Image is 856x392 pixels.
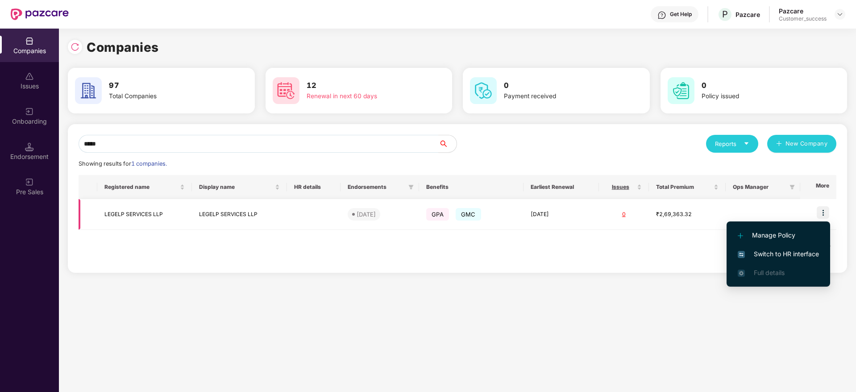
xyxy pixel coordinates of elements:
[738,230,819,240] span: Manage Policy
[287,175,341,199] th: HR details
[79,160,167,167] span: Showing results for
[738,270,745,277] img: svg+xml;base64,PHN2ZyB4bWxucz0iaHR0cDovL3d3dy53My5vcmcvMjAwMC9zdmciIHdpZHRoPSIxNi4zNjMiIGhlaWdodD...
[97,199,192,230] td: LEGELP SERVICES LLP
[407,182,416,192] span: filter
[71,42,79,51] img: svg+xml;base64,PHN2ZyBpZD0iUmVsb2FkLTMyeDMyIiB4bWxucz0iaHR0cDovL3d3dy53My5vcmcvMjAwMC9zdmciIHdpZH...
[733,183,786,191] span: Ops Manager
[25,107,34,116] img: svg+xml;base64,PHN2ZyB3aWR0aD0iMjAiIGhlaWdodD0iMjAiIHZpZXdCb3g9IjAgMCAyMCAyMCIgZmlsbD0ibm9uZSIgeG...
[25,178,34,187] img: svg+xml;base64,PHN2ZyB3aWR0aD0iMjAiIGhlaWdodD0iMjAiIHZpZXdCb3g9IjAgMCAyMCAyMCIgZmlsbD0ibm9uZSIgeG...
[25,72,34,81] img: svg+xml;base64,PHN2ZyBpZD0iSXNzdWVzX2Rpc2FibGVkIiB4bWxucz0iaHR0cDovL3d3dy53My5vcmcvMjAwMC9zdmciIH...
[348,183,405,191] span: Endorsements
[273,77,299,104] img: svg+xml;base64,PHN2ZyB4bWxucz0iaHR0cDovL3d3dy53My5vcmcvMjAwMC9zdmciIHdpZHRoPSI2MCIgaGVpZ2h0PSI2MC...
[776,141,782,148] span: plus
[25,37,34,46] img: svg+xml;base64,PHN2ZyBpZD0iQ29tcGFuaWVzIiB4bWxucz0iaHR0cDovL3d3dy53My5vcmcvMjAwMC9zdmciIHdpZHRoPS...
[456,208,481,221] span: GMC
[670,11,692,18] div: Get Help
[307,80,419,92] h3: 12
[779,7,827,15] div: Pazcare
[408,184,414,190] span: filter
[75,77,102,104] img: svg+xml;base64,PHN2ZyB4bWxucz0iaHR0cDovL3d3dy53My5vcmcvMjAwMC9zdmciIHdpZHRoPSI2MCIgaGVpZ2h0PSI2MC...
[524,199,598,230] td: [DATE]
[470,77,497,104] img: svg+xml;base64,PHN2ZyB4bWxucz0iaHR0cDovL3d3dy53My5vcmcvMjAwMC9zdmciIHdpZHRoPSI2MCIgaGVpZ2h0PSI2MC...
[785,139,828,148] span: New Company
[800,175,836,199] th: More
[131,160,167,167] span: 1 companies.
[11,8,69,20] img: New Pazcare Logo
[307,92,419,101] div: Renewal in next 60 days
[97,175,192,199] th: Registered name
[722,9,728,20] span: P
[767,135,836,153] button: plusNew Company
[199,183,273,191] span: Display name
[87,38,159,57] h1: Companies
[504,80,616,92] h3: 0
[779,15,827,22] div: Customer_success
[702,80,814,92] h3: 0
[25,142,34,151] img: svg+xml;base64,PHN2ZyB3aWR0aD0iMTQuNSIgaGVpZ2h0PSIxNC41IiB2aWV3Qm94PSIwIDAgMTYgMTYiIGZpbGw9Im5vbm...
[754,269,785,276] span: Full details
[715,139,749,148] div: Reports
[744,141,749,146] span: caret-down
[109,92,221,101] div: Total Companies
[606,183,635,191] span: Issues
[656,210,719,219] div: ₹2,69,363.32
[738,249,819,259] span: Switch to HR interface
[104,183,179,191] span: Registered name
[599,175,649,199] th: Issues
[790,184,795,190] span: filter
[649,175,726,199] th: Total Premium
[524,175,598,199] th: Earliest Renewal
[836,11,844,18] img: svg+xml;base64,PHN2ZyBpZD0iRHJvcGRvd24tMzJ4MzIiIHhtbG5zPSJodHRwOi8vd3d3LnczLm9yZy8yMDAwL3N2ZyIgd2...
[668,77,694,104] img: svg+xml;base64,PHN2ZyB4bWxucz0iaHR0cDovL3d3dy53My5vcmcvMjAwMC9zdmciIHdpZHRoPSI2MCIgaGVpZ2h0PSI2MC...
[426,208,449,221] span: GPA
[357,210,376,219] div: [DATE]
[109,80,221,92] h3: 97
[657,11,666,20] img: svg+xml;base64,PHN2ZyBpZD0iSGVscC0zMngzMiIgeG1sbnM9Imh0dHA6Ly93d3cudzMub3JnLzIwMDAvc3ZnIiB3aWR0aD...
[438,135,457,153] button: search
[438,140,457,147] span: search
[504,92,616,101] div: Payment received
[738,251,745,258] img: svg+xml;base64,PHN2ZyB4bWxucz0iaHR0cDovL3d3dy53My5vcmcvMjAwMC9zdmciIHdpZHRoPSIxNiIgaGVpZ2h0PSIxNi...
[788,182,797,192] span: filter
[192,175,287,199] th: Display name
[419,175,524,199] th: Benefits
[738,233,743,238] img: svg+xml;base64,PHN2ZyB4bWxucz0iaHR0cDovL3d3dy53My5vcmcvMjAwMC9zdmciIHdpZHRoPSIxMi4yMDEiIGhlaWdodD...
[702,92,814,101] div: Policy issued
[817,206,829,219] img: icon
[656,183,712,191] span: Total Premium
[606,210,642,219] div: 0
[735,10,760,19] div: Pazcare
[192,199,287,230] td: LEGELP SERVICES LLP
